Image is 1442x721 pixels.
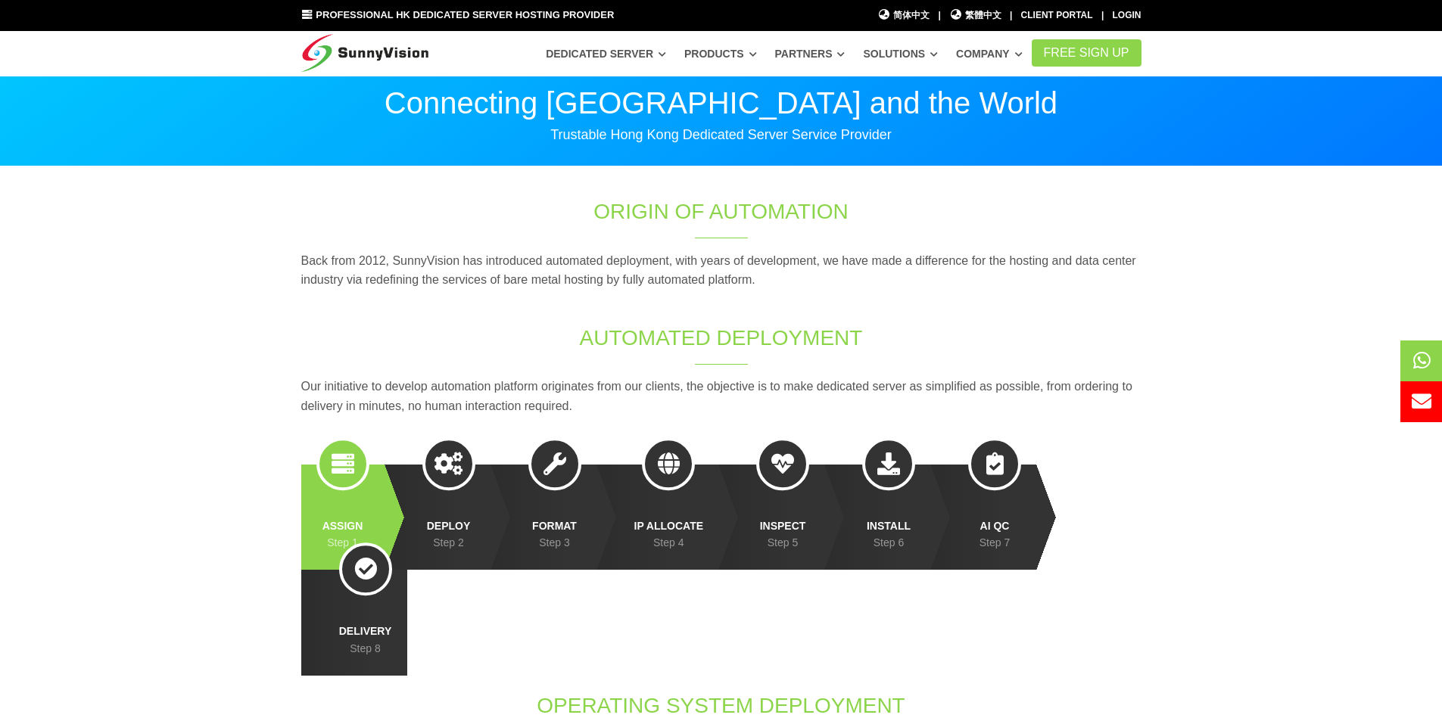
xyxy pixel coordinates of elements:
strong: Delivery [339,623,392,639]
p: Connecting [GEOGRAPHIC_DATA] and the World [301,88,1141,118]
a: Client Portal [1021,10,1093,20]
em: Step 6 [874,536,904,549]
em: Step 3 [539,536,569,549]
span: Professional HK Dedicated Server Hosting Provider [316,9,614,20]
strong: IP Allocate [634,517,704,534]
strong: Inspect [756,517,809,534]
li: | [1101,8,1104,23]
strong: Assign [316,517,369,534]
em: Step 7 [980,536,1010,549]
h1: Operating System Deployment [469,691,973,720]
h1: Automated Deployment [469,323,973,353]
strong: Install [862,517,915,534]
em: Step 2 [433,536,463,549]
a: Products [684,40,757,67]
p: Our initiative to develop automation platform originates from our clients, the objective is to ma... [301,377,1141,415]
a: 简体中文 [878,8,930,23]
em: Step 8 [350,642,380,654]
p: Trustable Hong Kong Dedicated Server Service Provider [301,126,1141,144]
strong: Format [528,517,581,534]
li: | [1010,8,1012,23]
em: Step 5 [768,536,798,549]
a: FREE Sign Up [1032,39,1141,67]
strong: AI QC [968,517,1021,534]
p: Back from 2012, SunnyVision has introduced automated deployment, with years of development, we ha... [301,251,1141,290]
strong: Deploy [422,517,475,534]
li: | [938,8,940,23]
a: Dedicated Server [546,40,666,67]
a: Partners [775,40,846,67]
a: Login [1113,10,1141,20]
a: Solutions [863,40,938,67]
a: 繁體中文 [949,8,1001,23]
em: Step 4 [653,536,684,549]
em: Step 1 [327,536,357,549]
a: Company [956,40,1023,67]
h1: Origin of Automation [469,197,973,226]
